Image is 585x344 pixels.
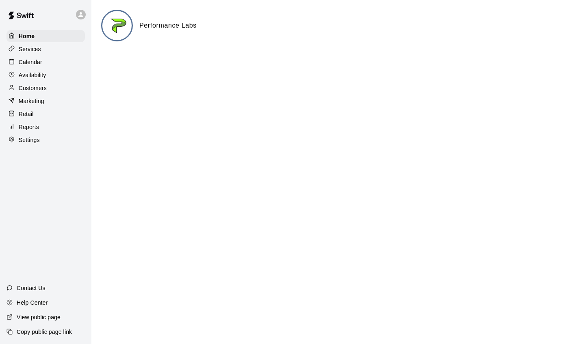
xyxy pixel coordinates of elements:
[19,123,39,131] p: Reports
[139,20,197,31] h6: Performance Labs
[6,95,85,107] a: Marketing
[19,58,42,66] p: Calendar
[6,82,85,94] a: Customers
[19,110,34,118] p: Retail
[102,11,133,41] img: Performance Labs logo
[17,284,45,292] p: Contact Us
[17,328,72,336] p: Copy public page link
[19,71,46,79] p: Availability
[19,32,35,40] p: Home
[19,97,44,105] p: Marketing
[19,136,40,144] p: Settings
[19,45,41,53] p: Services
[6,121,85,133] a: Reports
[6,134,85,146] a: Settings
[6,108,85,120] a: Retail
[6,30,85,42] a: Home
[17,299,48,307] p: Help Center
[6,43,85,55] a: Services
[6,69,85,81] a: Availability
[17,313,61,321] p: View public page
[19,84,47,92] p: Customers
[6,56,85,68] a: Calendar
